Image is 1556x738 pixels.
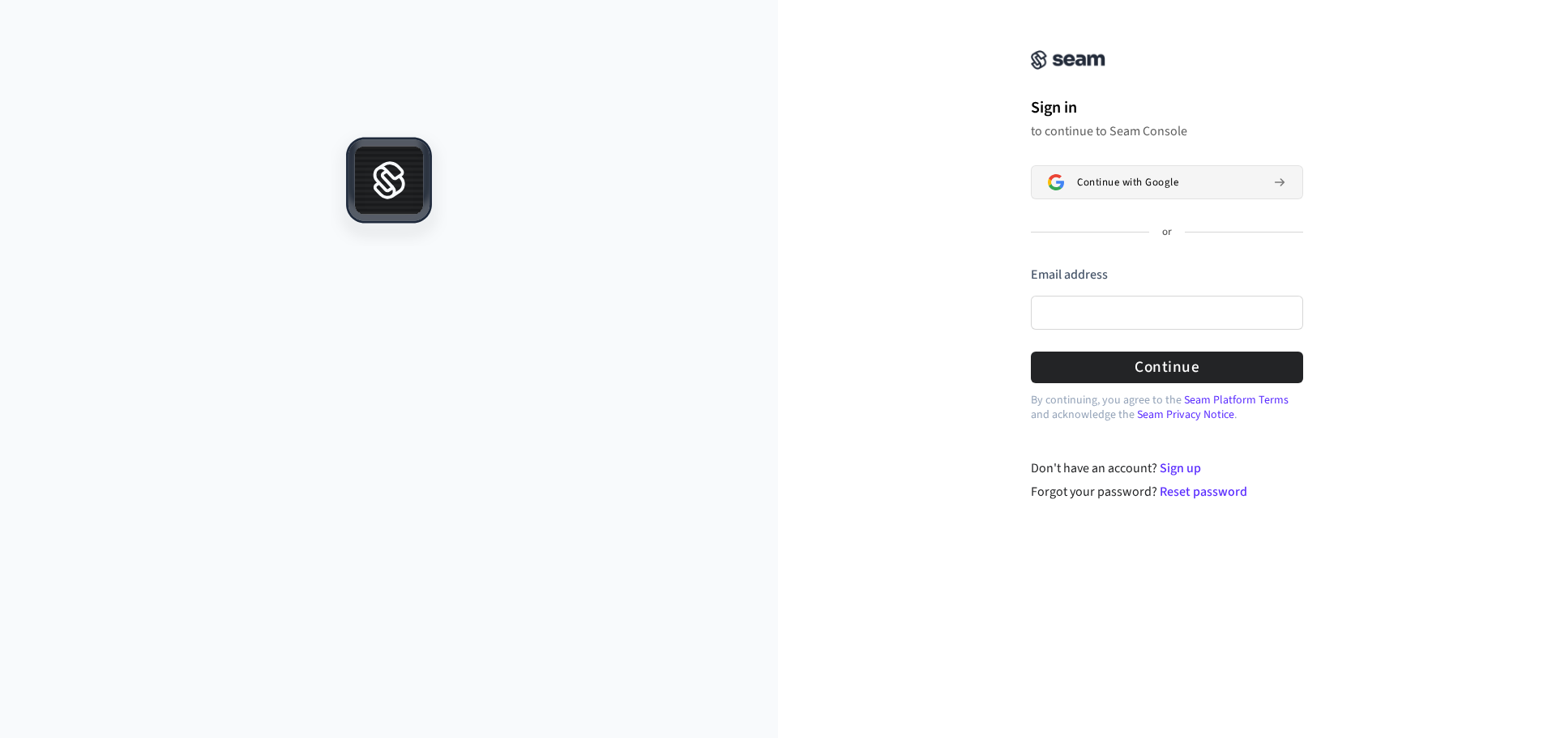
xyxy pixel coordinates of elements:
label: Email address [1031,266,1108,284]
a: Seam Platform Terms [1184,392,1289,408]
img: Seam Console [1031,50,1105,70]
div: Forgot your password? [1031,482,1304,501]
p: By continuing, you agree to the and acknowledge the . [1031,393,1303,422]
div: Don't have an account? [1031,459,1304,478]
a: Sign up [1160,459,1201,477]
button: Sign in with GoogleContinue with Google [1031,165,1303,199]
p: to continue to Seam Console [1031,123,1303,139]
a: Reset password [1160,483,1247,501]
p: or [1162,225,1172,240]
button: Continue [1031,352,1303,383]
img: Sign in with Google [1048,174,1064,190]
a: Seam Privacy Notice [1137,407,1234,423]
h1: Sign in [1031,96,1303,120]
span: Continue with Google [1077,176,1178,189]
